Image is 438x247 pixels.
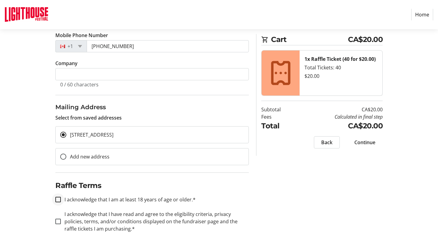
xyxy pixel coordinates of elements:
td: Calculated in final step [296,113,383,120]
label: Company [55,60,78,67]
div: Total Tickets: 40 [304,64,377,71]
a: Home [411,9,433,20]
label: Mobile Phone Number [55,32,108,39]
strong: 1x Raffle Ticket (40 for $20.00) [304,56,376,62]
tr-character-limit: 0 / 60 characters [60,81,99,88]
td: CA$20.00 [296,106,383,113]
span: Cart [271,34,348,45]
span: Continue [354,139,375,146]
td: Total [261,120,296,131]
span: CA$20.00 [348,34,383,45]
h3: Mailing Address [55,103,249,112]
input: (506) 234-5678 [87,40,249,52]
div: $20.00 [304,72,377,80]
span: Back [321,139,332,146]
td: Subtotal [261,106,296,113]
label: Add new address [66,153,109,160]
button: Continue [347,136,383,148]
td: CA$20.00 [296,120,383,131]
span: [STREET_ADDRESS] [70,131,113,138]
h2: Raffle Terms [55,180,249,191]
td: Fees [261,113,296,120]
div: Select from saved addresses [55,103,249,121]
button: Back [314,136,340,148]
img: Lighthouse Festival's Logo [5,2,48,27]
label: I acknowledge that I have read and agree to the eligibility criteria, privacy policies, terms, an... [61,210,249,232]
label: I acknowledge that I am at least 18 years of age or older.* [61,196,196,203]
